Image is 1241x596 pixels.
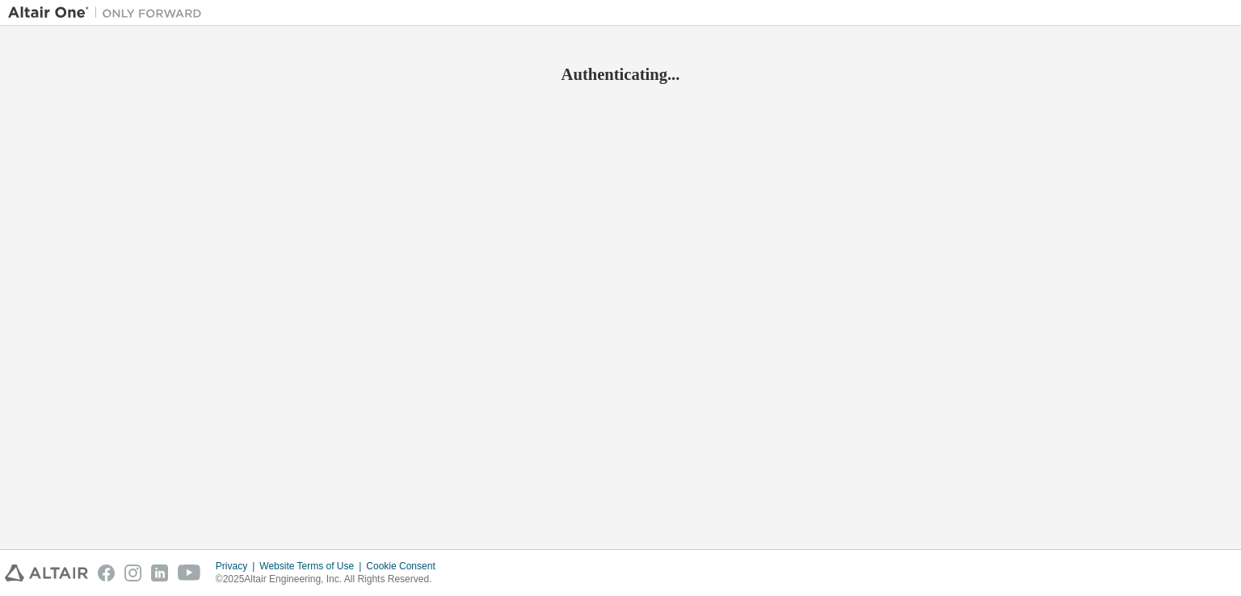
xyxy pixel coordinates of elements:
[216,560,259,573] div: Privacy
[259,560,366,573] div: Website Terms of Use
[151,565,168,581] img: linkedin.svg
[8,5,210,21] img: Altair One
[216,573,445,586] p: © 2025 Altair Engineering, Inc. All Rights Reserved.
[8,64,1233,85] h2: Authenticating...
[5,565,88,581] img: altair_logo.svg
[178,565,201,581] img: youtube.svg
[366,560,444,573] div: Cookie Consent
[98,565,115,581] img: facebook.svg
[124,565,141,581] img: instagram.svg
